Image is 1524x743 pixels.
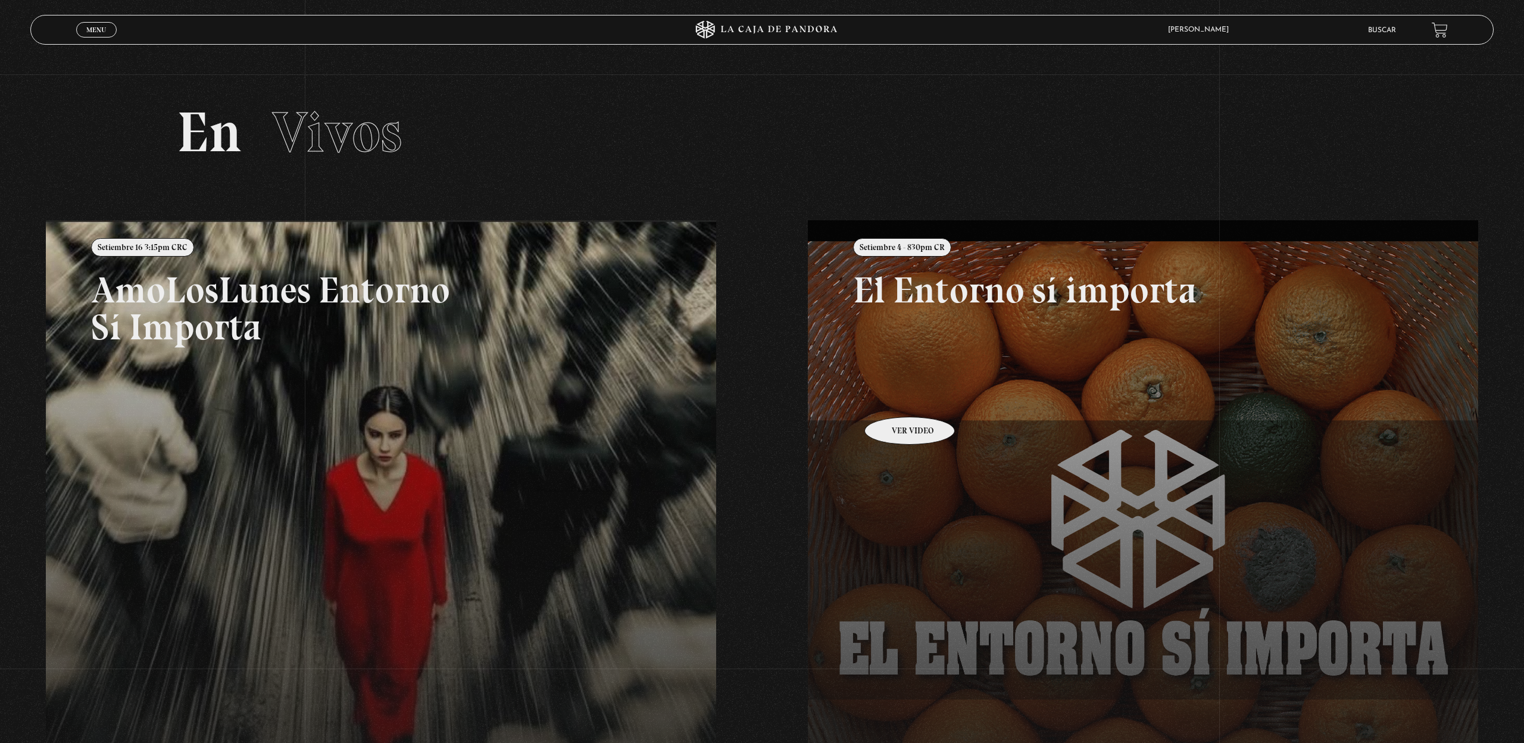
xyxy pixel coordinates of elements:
span: Menu [86,26,106,33]
span: Vivos [272,98,402,166]
h2: En [177,104,1347,161]
a: Buscar [1368,27,1396,34]
span: [PERSON_NAME] [1162,26,1241,33]
a: View your shopping cart [1432,21,1448,38]
span: Cerrar [83,36,111,45]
